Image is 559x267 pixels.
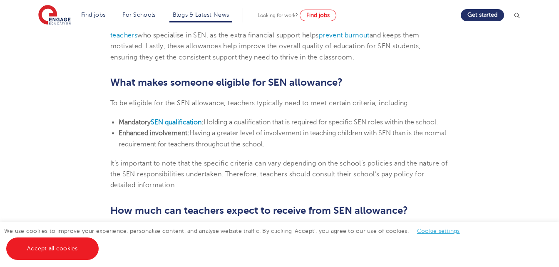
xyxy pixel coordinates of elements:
[137,32,319,39] span: who specialise in SEN, as the extra financial support helps
[4,228,468,252] span: We use cookies to improve your experience, personalise content, and analyse website traffic. By c...
[110,32,421,61] span: and keeps them motivated. Lastly, these allowances help improve the overall quality of education ...
[38,5,71,26] img: Engage Education
[204,119,438,126] span: Holding a qualification that is required for specific SEN roles within the school.​
[110,160,447,189] span: It’s important to note that the specific criteria can vary depending on the school’s policies and...
[119,119,151,126] b: Mandatory
[110,205,408,216] span: How much can teachers expect to receive from SEN allowance?
[81,12,106,18] a: Find jobs
[119,129,446,148] span: Having a greater level of involvement in teaching children with SEN than is the normal requiremen...
[122,12,155,18] a: For Schools
[110,77,343,88] span: What makes someone eligible for SEN allowance?
[6,237,99,260] a: Accept all cookies
[417,228,460,234] a: Cookie settings
[110,99,410,107] span: To be eligible for the SEN allowance, teachers typically need to meet certain criteria, including:​
[201,119,204,126] b: :
[119,129,189,137] b: Enhanced involvement:
[151,119,201,126] a: SEN qualification
[461,9,504,21] a: Get started
[319,32,370,39] a: prevent burnout
[258,12,298,18] span: Looking for work?
[306,12,330,18] span: Find jobs
[110,21,412,39] a: retaining teachers
[173,12,229,18] a: Blogs & Latest News
[300,10,336,21] a: Find jobs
